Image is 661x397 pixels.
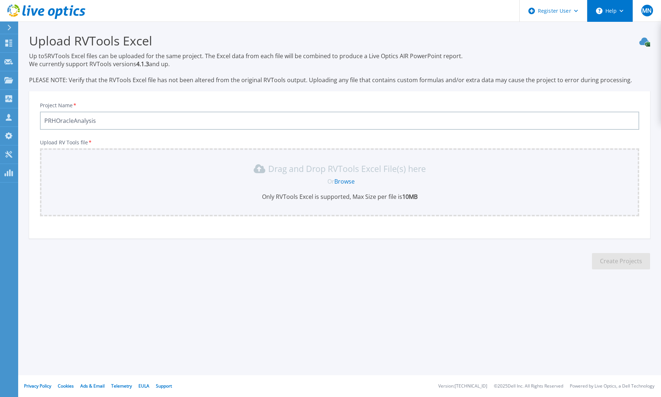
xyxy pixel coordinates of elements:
[136,60,149,68] strong: 4.1.3
[138,383,149,389] a: EULA
[268,165,426,172] p: Drag and Drop RVTools Excel File(s) here
[24,383,51,389] a: Privacy Policy
[44,193,635,201] p: Only RVTools Excel is supported, Max Size per file is
[111,383,132,389] a: Telemetry
[402,193,418,201] b: 10MB
[58,383,74,389] a: Cookies
[156,383,172,389] a: Support
[29,52,650,84] p: Up to 5 RVTools Excel files can be uploaded for the same project. The Excel data from each file w...
[438,384,487,389] li: Version: [TECHNICAL_ID]
[80,383,105,389] a: Ads & Email
[494,384,563,389] li: © 2025 Dell Inc. All Rights Reserved
[40,103,77,108] label: Project Name
[570,384,654,389] li: Powered by Live Optics, a Dell Technology
[334,177,355,185] a: Browse
[327,177,334,185] span: Or
[592,253,650,269] button: Create Projects
[40,112,639,130] input: Enter Project Name
[40,140,639,145] p: Upload RV Tools file
[642,8,652,13] span: MN
[29,32,650,49] h3: Upload RVTools Excel
[44,163,635,201] div: Drag and Drop RVTools Excel File(s) here OrBrowseOnly RVTools Excel is supported, Max Size per fi...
